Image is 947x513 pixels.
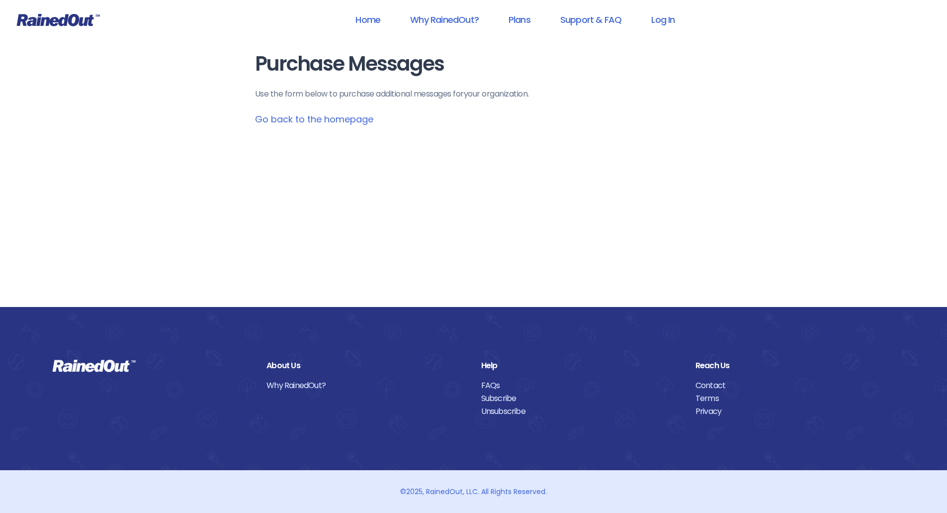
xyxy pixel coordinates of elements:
[496,8,543,31] a: Plans
[255,113,373,125] a: Go back to the homepage
[266,379,466,392] a: Why RainedOut?
[255,88,692,100] p: Use the form below to purchase additional messages for your organization .
[397,8,492,31] a: Why RainedOut?
[638,8,688,31] a: Log In
[695,405,895,418] a: Privacy
[481,359,681,372] div: Help
[481,379,681,392] a: FAQs
[695,359,895,372] div: Reach Us
[547,8,634,31] a: Support & FAQ
[343,8,393,31] a: Home
[266,359,466,372] div: About Us
[481,405,681,418] a: Unsubscribe
[481,392,681,405] a: Subscribe
[695,392,895,405] a: Terms
[695,379,895,392] a: Contact
[255,53,692,75] h1: Purchase Messages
